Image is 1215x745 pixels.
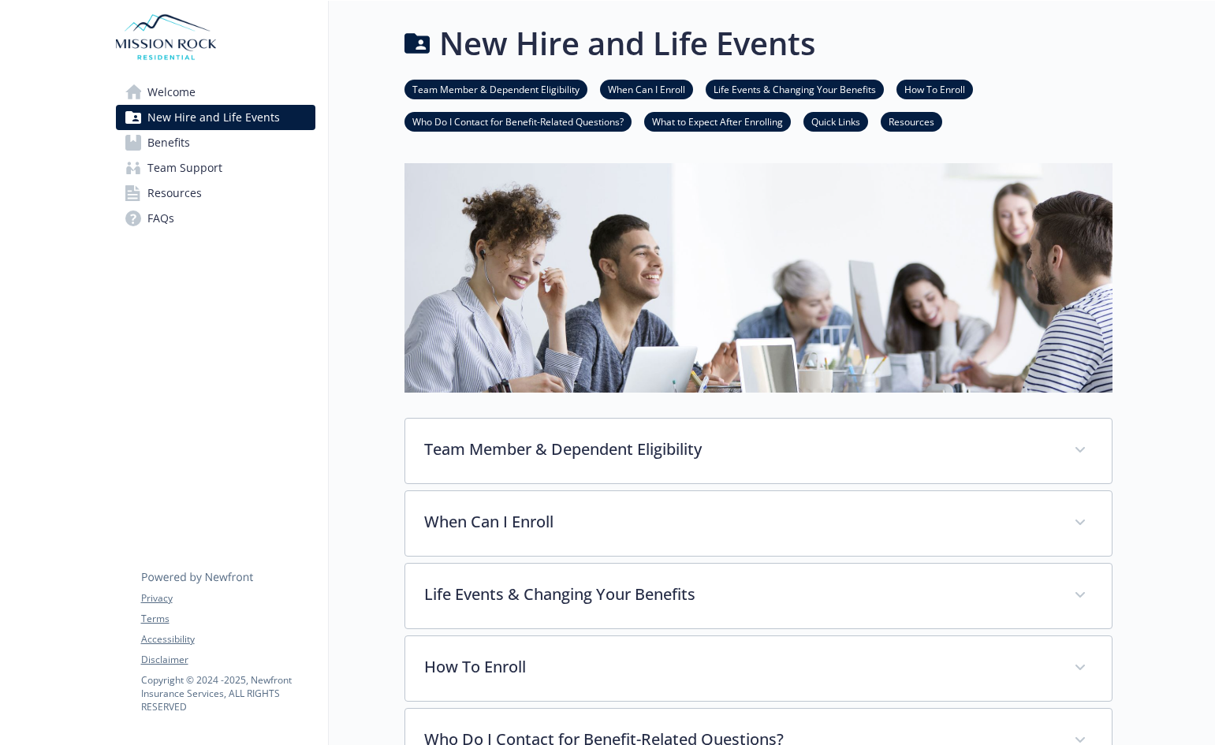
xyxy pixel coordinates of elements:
[404,114,632,129] a: Who Do I Contact for Benefit-Related Questions?
[147,155,222,181] span: Team Support
[424,510,1055,534] p: When Can I Enroll
[405,564,1112,628] div: Life Events & Changing Your Benefits
[405,419,1112,483] div: Team Member & Dependent Eligibility
[881,114,942,129] a: Resources
[424,438,1055,461] p: Team Member & Dependent Eligibility
[141,653,315,667] a: Disclaimer
[116,181,315,206] a: Resources
[644,114,791,129] a: What to Expect After Enrolling
[141,673,315,713] p: Copyright © 2024 - 2025 , Newfront Insurance Services, ALL RIGHTS RESERVED
[424,655,1055,679] p: How To Enroll
[147,130,190,155] span: Benefits
[141,632,315,646] a: Accessibility
[706,81,884,96] a: Life Events & Changing Your Benefits
[141,591,315,605] a: Privacy
[116,206,315,231] a: FAQs
[424,583,1055,606] p: Life Events & Changing Your Benefits
[404,163,1113,393] img: new hire page banner
[116,80,315,105] a: Welcome
[116,155,315,181] a: Team Support
[439,20,815,67] h1: New Hire and Life Events
[141,612,315,626] a: Terms
[404,81,587,96] a: Team Member & Dependent Eligibility
[405,491,1112,556] div: When Can I Enroll
[147,181,202,206] span: Resources
[116,105,315,130] a: New Hire and Life Events
[147,105,280,130] span: New Hire and Life Events
[405,636,1112,701] div: How To Enroll
[896,81,973,96] a: How To Enroll
[147,80,196,105] span: Welcome
[803,114,868,129] a: Quick Links
[600,81,693,96] a: When Can I Enroll
[147,206,174,231] span: FAQs
[116,130,315,155] a: Benefits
